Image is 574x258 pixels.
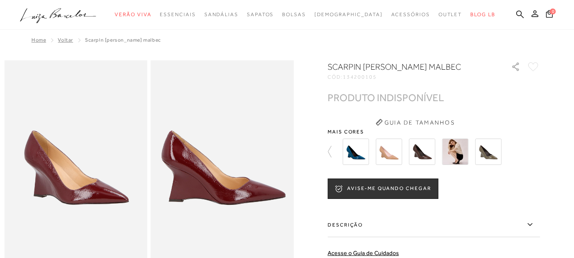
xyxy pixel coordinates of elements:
[282,7,306,23] a: noSubCategoriesText
[543,9,555,21] button: 0
[391,11,430,17] span: Acessórios
[204,11,238,17] span: Sandálias
[328,129,540,134] span: Mais cores
[160,7,195,23] a: noSubCategoriesText
[438,7,462,23] a: noSubCategoriesText
[328,93,444,102] div: PRODUTO INDISPONÍVEL
[328,179,438,199] button: AVISE-ME QUANDO CHEGAR
[328,249,399,256] a: Acesse o Guia de Cuidados
[470,7,495,23] a: BLOG LB
[204,7,238,23] a: noSubCategoriesText
[247,11,274,17] span: Sapatos
[58,37,73,43] a: Voltar
[373,116,458,129] button: Guia de Tamanhos
[247,7,274,23] a: noSubCategoriesText
[550,9,556,14] span: 0
[328,213,540,237] label: Descrição
[470,11,495,17] span: BLOG LB
[314,7,383,23] a: noSubCategoriesText
[442,139,468,165] img: SCARPIN EM COURO PRETO E SALTO ANABELA
[438,11,462,17] span: Outlet
[342,139,369,165] img: SCARPIN EM COURO AZUL DENIM E SALTO ANABELA
[85,37,161,43] span: SCARPIN [PERSON_NAME] MALBEC
[328,74,498,79] div: CÓD:
[115,7,151,23] a: noSubCategoriesText
[282,11,306,17] span: Bolsas
[314,11,383,17] span: [DEMOGRAPHIC_DATA]
[391,7,430,23] a: noSubCategoriesText
[328,61,487,73] h1: SCARPIN [PERSON_NAME] MALBEC
[115,11,151,17] span: Verão Viva
[376,139,402,165] img: SCARPIN EM COURO BEGE BLUSH E SALTO ANABELA
[160,11,195,17] span: Essenciais
[475,139,501,165] img: SCARPIN EM COURO VERDE TOMILHO E SALTO ANABELA
[31,37,46,43] a: Home
[343,74,377,80] span: 134200105
[409,139,435,165] img: SCARPIN EM COURO CAFÉ E SALTO ANABELA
